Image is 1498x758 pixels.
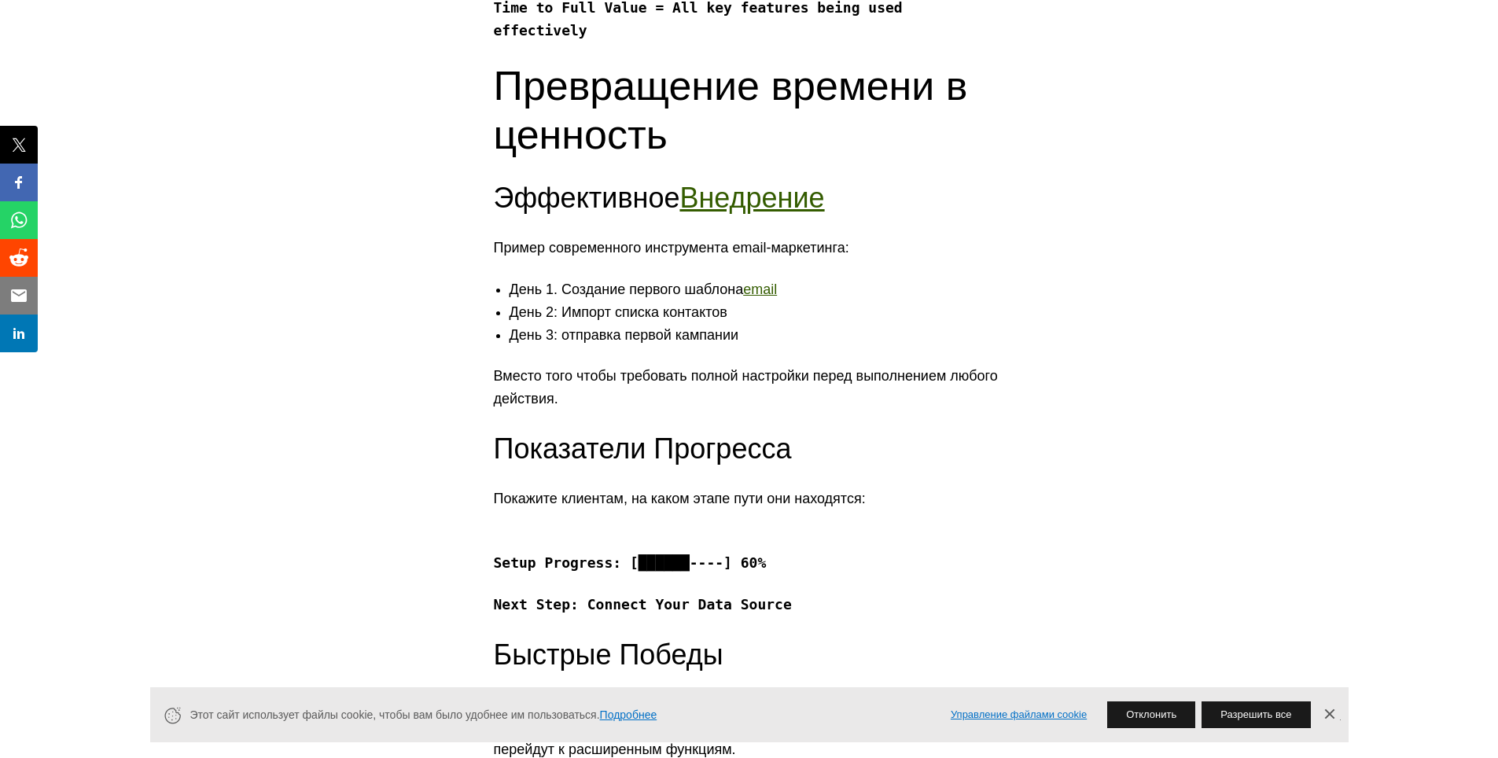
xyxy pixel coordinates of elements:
ya-tr-span: Вместо того чтобы требовать полной настройки перед выполнением любого действия. [494,368,998,407]
ya-tr-span: День 1. Создание первого шаблона [510,281,744,297]
ya-tr-span: Показатели Прогресса [494,432,792,465]
ya-tr-span: День 3: отправка первой кампании [510,327,739,343]
ya-tr-span: День 2: Импорт списка контактов [510,304,727,320]
ya-tr-span: Эффективное [494,182,680,214]
ya-tr-span: Пример современного инструмента email-маркетинга: [494,240,849,256]
ya-tr-span: Покажите клиентам, на каком этапе пути они находятся: [494,491,866,506]
button: Отклонить [1107,701,1195,728]
code: Setup Progress: [██████----] 60% [494,554,767,571]
button: Разрешить все [1202,701,1310,728]
a: Управление файлами cookie [951,707,1087,723]
a: Внедрение [679,182,824,214]
code: Next Step: Connect Your Data Source [494,596,792,613]
svg: Cookie Icon [163,705,182,725]
ya-tr-span: Превращение времени в ценность [494,63,968,157]
ya-tr-span: Управление файлами cookie [951,708,1087,720]
ya-tr-span: Этот сайт использует файлы cookie, чтобы вам было удобнее им пользоваться. [190,708,600,721]
ya-tr-span: Отклонить [1126,708,1176,720]
ya-tr-span: Быстрые Победы [494,638,723,671]
a: Подробнее [600,708,657,721]
ya-tr-span: Разрешить все [1220,708,1291,720]
a: email [743,281,777,297]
